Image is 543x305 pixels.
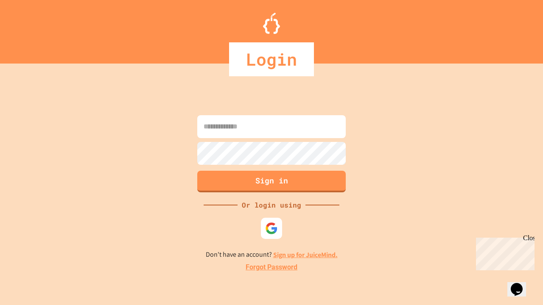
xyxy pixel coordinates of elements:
iframe: chat widget [473,234,535,270]
button: Sign in [197,171,346,192]
img: google-icon.svg [265,222,278,235]
p: Don't have an account? [206,250,338,260]
div: Chat with us now!Close [3,3,59,54]
a: Forgot Password [246,262,297,272]
iframe: chat widget [507,271,535,297]
div: Or login using [238,200,305,210]
div: Login [229,42,314,76]
img: Logo.svg [263,13,280,34]
a: Sign up for JuiceMind. [273,250,338,259]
